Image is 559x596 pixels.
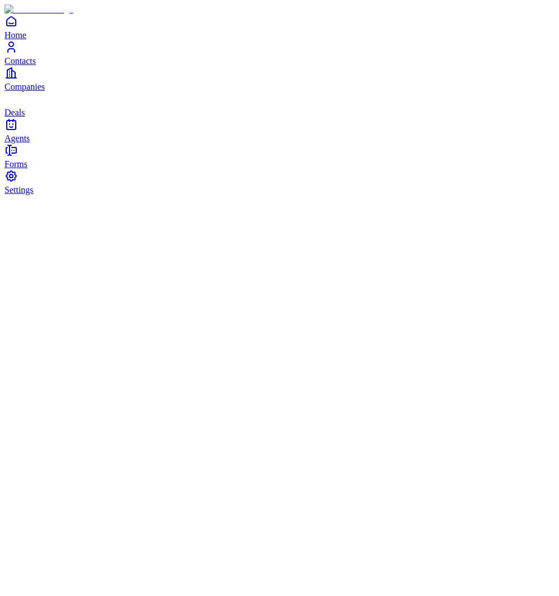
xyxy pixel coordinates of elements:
[4,15,555,40] a: Home
[4,169,555,195] a: Settings
[4,133,30,143] span: Agents
[4,185,34,195] span: Settings
[4,40,555,66] a: Contacts
[4,66,555,91] a: Companies
[4,4,73,15] img: Item Brain Logo
[4,82,45,91] span: Companies
[4,108,25,117] span: Deals
[4,144,555,169] a: Forms
[4,118,555,143] a: Agents
[4,56,36,66] span: Contacts
[4,92,555,117] a: deals
[4,159,27,169] span: Forms
[4,30,26,40] span: Home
